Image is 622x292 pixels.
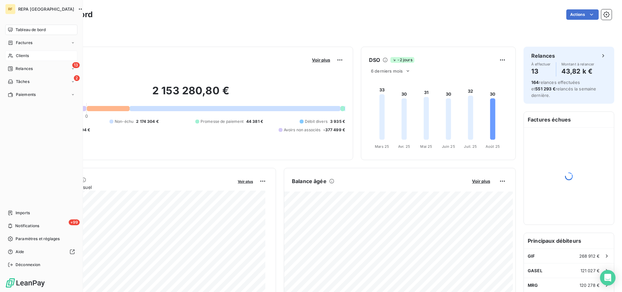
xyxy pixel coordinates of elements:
span: MRG [528,283,538,288]
span: 13 [72,62,80,68]
span: 6 derniers mois [371,68,403,74]
span: REPA [GEOGRAPHIC_DATA] [18,6,74,12]
tspan: Juin 25 [442,144,455,149]
img: Logo LeanPay [5,278,45,288]
h6: DSO [369,56,380,64]
span: 2 [74,75,80,81]
span: 44 381 € [246,119,263,124]
button: Voir plus [236,178,255,184]
span: Relances [16,66,33,72]
a: Tableau de bord [5,25,77,35]
span: Aide [16,249,24,255]
span: relances effectuées et relancés la semaine dernière. [531,80,596,98]
span: Clients [16,53,29,59]
span: Débit divers [305,119,328,124]
h4: 13 [531,66,551,76]
button: Actions [566,9,599,20]
div: RF [5,4,16,14]
a: Paiements [5,89,77,100]
h6: Relances [531,52,555,60]
tspan: Août 25 [486,144,500,149]
div: Open Intercom Messenger [600,270,616,286]
span: 3 935 € [330,119,345,124]
a: Factures [5,38,77,48]
span: Non-échu [115,119,133,124]
span: Paramètres et réglages [16,236,60,242]
tspan: Mai 25 [420,144,432,149]
span: 121 027 € [581,268,600,273]
tspan: Mars 25 [375,144,389,149]
span: 164 [531,80,539,85]
tspan: Juil. 25 [464,144,477,149]
span: Tâches [16,79,29,85]
a: Aide [5,247,77,257]
h6: Principaux débiteurs [524,233,614,249]
span: -377 499 € [323,127,345,133]
h4: 43,82 k € [561,66,594,76]
span: 551 293 € [535,86,555,91]
span: Imports [16,210,30,216]
span: Avoirs non associés [284,127,321,133]
a: 13Relances [5,64,77,74]
span: GASEL [528,268,542,273]
button: Voir plus [470,178,492,184]
span: Voir plus [472,179,490,184]
span: +99 [69,219,80,225]
span: 2 174 304 € [136,119,159,124]
span: Chiffre d'affaires mensuel [37,184,233,191]
span: Notifications [15,223,39,229]
span: 0 [85,113,88,119]
span: Montant à relancer [561,62,594,66]
span: 268 912 € [579,253,600,259]
span: Paiements [16,92,36,98]
h2: 2 153 280,80 € [37,84,345,104]
span: Promesse de paiement [201,119,244,124]
a: Paramètres et réglages [5,234,77,244]
span: Voir plus [238,179,253,184]
span: Déconnexion [16,262,40,268]
button: Voir plus [310,57,332,63]
h6: Factures échues [524,112,614,127]
tspan: Avr. 25 [398,144,410,149]
span: GIF [528,253,535,259]
a: Clients [5,51,77,61]
a: Imports [5,208,77,218]
h6: Balance âgée [292,177,327,185]
span: Tableau de bord [16,27,46,33]
span: Voir plus [312,57,330,63]
a: 2Tâches [5,76,77,87]
span: 120 278 € [580,283,600,288]
span: -2 jours [390,57,414,63]
span: À effectuer [531,62,551,66]
span: Factures [16,40,32,46]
